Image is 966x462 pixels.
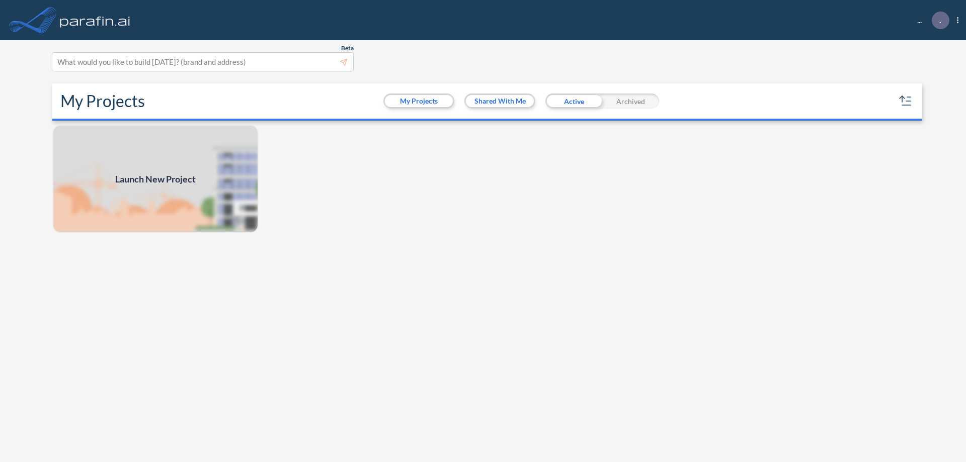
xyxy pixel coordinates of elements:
[115,172,196,186] span: Launch New Project
[52,125,259,233] a: Launch New Project
[902,12,958,29] div: ...
[58,10,132,30] img: logo
[466,95,534,107] button: Shared With Me
[341,44,354,52] span: Beta
[52,125,259,233] img: add
[385,95,453,107] button: My Projects
[602,94,659,109] div: Archived
[898,93,914,109] button: sort
[545,94,602,109] div: Active
[939,16,941,25] p: .
[60,91,145,111] h2: My Projects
